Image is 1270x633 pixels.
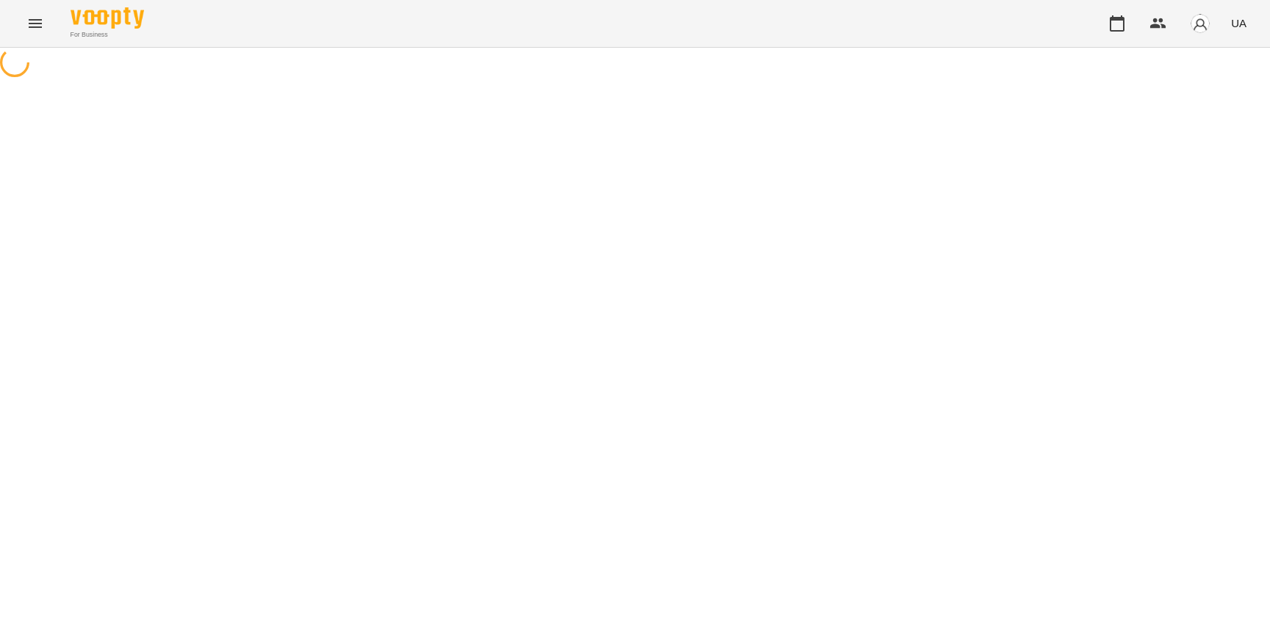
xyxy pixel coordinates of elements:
[1190,13,1210,34] img: avatar_s.png
[18,6,53,41] button: Menu
[1225,10,1252,37] button: UA
[71,30,144,40] span: For Business
[71,7,144,29] img: Voopty Logo
[1231,15,1246,31] span: UA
